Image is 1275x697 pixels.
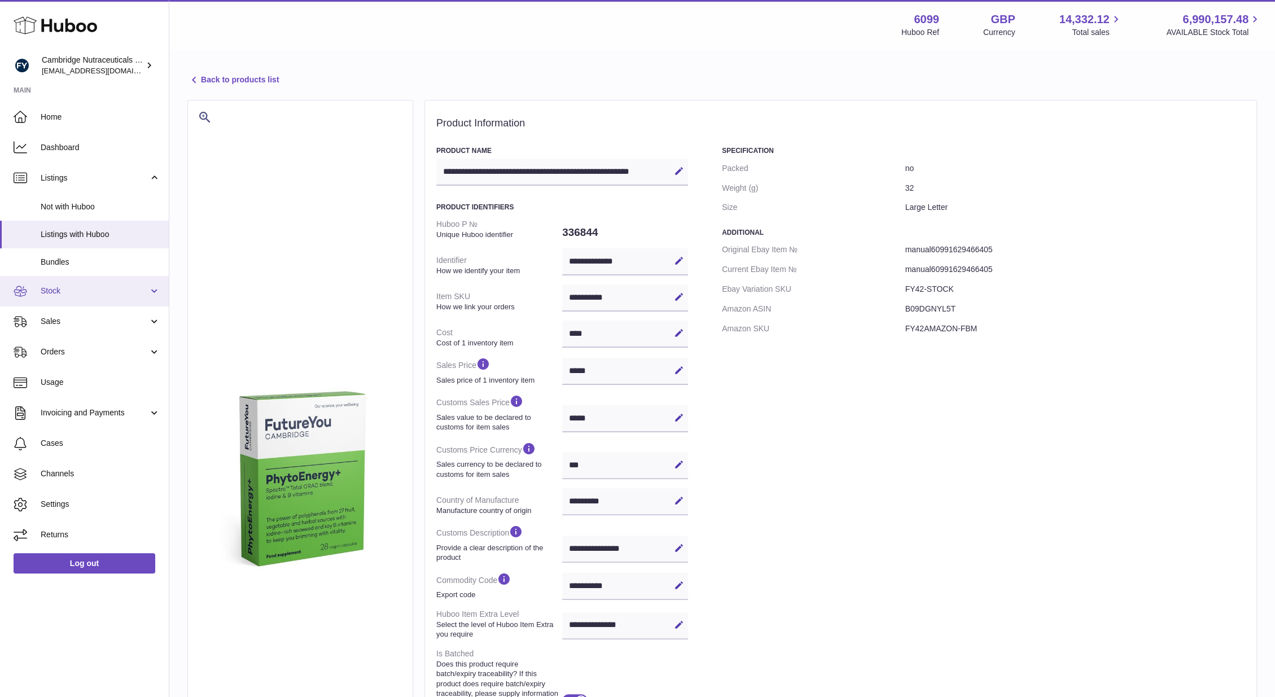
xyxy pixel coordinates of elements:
[722,279,905,299] dt: Ebay Variation SKU
[1072,27,1122,38] span: Total sales
[41,142,160,153] span: Dashboard
[436,251,562,280] dt: Identifier
[1166,12,1261,38] a: 6,990,157.48 AVAILABLE Stock Total
[41,438,160,449] span: Cases
[905,178,1245,198] dd: 32
[436,214,562,244] dt: Huboo P №
[41,529,160,540] span: Returns
[905,198,1245,217] dd: Large Letter
[722,240,905,260] dt: Original Ebay Item №
[722,198,905,217] dt: Size
[1059,12,1122,38] a: 14,332.12 Total sales
[41,286,148,296] span: Stock
[436,520,562,567] dt: Customs Description
[1182,12,1248,27] span: 6,990,157.48
[41,499,160,510] span: Settings
[722,228,1245,237] h3: Additional
[436,323,562,352] dt: Cost
[436,338,559,348] strong: Cost of 1 inventory item
[722,319,905,339] dt: Amazon SKU
[901,27,939,38] div: Huboo Ref
[722,146,1245,155] h3: Specification
[991,12,1015,27] strong: GBP
[436,413,559,432] strong: Sales value to be declared to customs for item sales
[436,590,559,600] strong: Export code
[41,377,160,388] span: Usage
[914,12,939,27] strong: 6099
[1059,12,1109,27] span: 14,332.12
[436,437,562,484] dt: Customs Price Currency
[42,66,166,75] span: [EMAIL_ADDRESS][DOMAIN_NAME]
[1166,27,1261,38] span: AVAILABLE Stock Total
[722,159,905,178] dt: Packed
[187,73,279,87] a: Back to products list
[905,319,1245,339] dd: FY42AMAZON-FBM
[436,266,559,276] strong: How we identify your item
[905,279,1245,299] dd: FY42-STOCK
[41,468,160,479] span: Channels
[436,302,559,312] strong: How we link your orders
[436,230,559,240] strong: Unique Huboo identifier
[436,375,559,385] strong: Sales price of 1 inventory item
[436,459,559,479] strong: Sales currency to be declared to customs for item sales
[905,299,1245,319] dd: B09DGNYL5T
[41,201,160,212] span: Not with Huboo
[436,389,562,436] dt: Customs Sales Price
[905,240,1245,260] dd: manual60991629466405
[41,257,160,268] span: Bundles
[41,173,148,183] span: Listings
[436,287,562,316] dt: Item SKU
[436,506,559,516] strong: Manufacture country of origin
[41,112,160,122] span: Home
[41,316,148,327] span: Sales
[41,407,148,418] span: Invoicing and Payments
[722,178,905,198] dt: Weight (g)
[436,620,559,639] strong: Select the level of Huboo Item Extra you require
[905,260,1245,279] dd: manual60991629466405
[14,57,30,74] img: huboo@camnutra.com
[722,299,905,319] dt: Amazon ASIN
[41,347,148,357] span: Orders
[436,146,688,155] h3: Product Name
[436,543,559,563] strong: Provide a clear description of the product
[436,203,688,212] h3: Product Identifiers
[42,55,143,76] div: Cambridge Nutraceuticals Ltd
[436,490,562,520] dt: Country of Manufacture
[41,229,160,240] span: Listings with Huboo
[562,221,688,244] dd: 336844
[14,553,155,573] a: Log out
[436,117,1245,130] h2: Product Information
[436,352,562,389] dt: Sales Price
[436,604,562,644] dt: Huboo Item Extra Level
[199,376,401,578] img: 60991629976507.jpg
[722,260,905,279] dt: Current Ebay Item №
[983,27,1015,38] div: Currency
[905,159,1245,178] dd: no
[436,567,562,604] dt: Commodity Code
